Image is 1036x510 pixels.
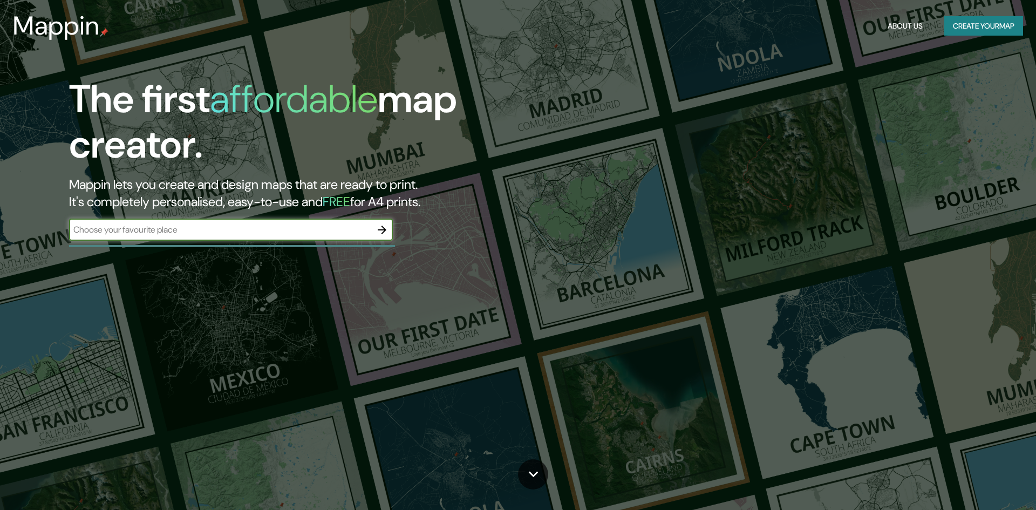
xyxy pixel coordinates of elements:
img: mappin-pin [100,28,108,37]
h2: Mappin lets you create and design maps that are ready to print. It's completely personalised, eas... [69,176,587,210]
h3: Mappin [13,11,100,41]
button: About Us [883,16,927,36]
input: Choose your favourite place [69,223,371,236]
button: Create yourmap [944,16,1023,36]
h1: affordable [210,74,378,124]
h1: The first map creator. [69,77,587,176]
h5: FREE [323,193,350,210]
